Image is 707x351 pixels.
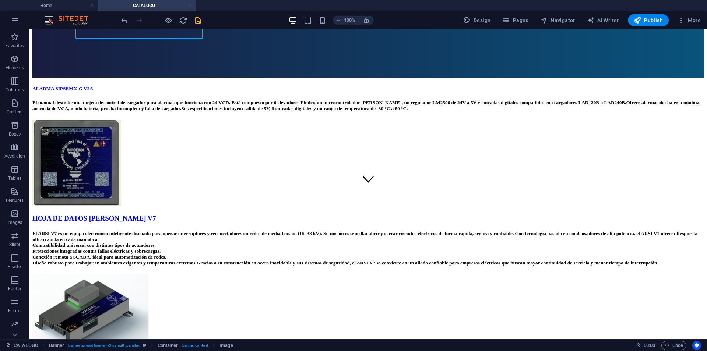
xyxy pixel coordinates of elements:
p: Tables [8,175,21,181]
p: Accordion [4,153,25,159]
a: Click to cancel selection. Double-click to open Pages [6,341,38,350]
i: Reload page [179,16,187,25]
p: Slider [9,242,21,248]
button: Usercentrics [692,341,701,350]
span: AI Writer [587,17,619,24]
span: Click to select. Double-click to edit [49,341,64,350]
span: Click to select. Double-click to edit [219,341,233,350]
button: Code [661,341,686,350]
button: Navigator [537,14,578,26]
span: Click to select. Double-click to edit [158,341,178,350]
img: Editor Logo [42,16,98,25]
p: Marketing [4,330,25,336]
p: Forms [8,308,21,314]
p: Columns [6,87,24,93]
p: Boxes [9,131,21,137]
span: Design [463,17,491,24]
span: Publish [634,17,663,24]
i: Undo: Delete elements (Ctrl+Z) [120,16,129,25]
button: AI Writer [584,14,622,26]
p: Footer [8,286,21,292]
span: More [678,17,701,24]
p: Features [6,197,24,203]
nav: breadcrumb [49,341,233,350]
i: This element is a customizable preset [143,343,146,347]
button: reload [179,16,187,25]
button: Design [460,14,494,26]
p: Header [7,264,22,270]
h6: Session time [636,341,655,350]
button: More [675,14,704,26]
button: save [193,16,202,25]
span: Code [665,341,683,350]
span: . banner .preset-banner-v3-default .parallax [67,341,140,350]
span: 00 00 [644,341,655,350]
button: Click here to leave preview mode and continue editing [164,16,173,25]
button: Pages [499,14,531,26]
span: : [649,343,650,348]
p: Images [7,220,22,225]
button: 100% [333,16,359,25]
p: Content [7,109,23,115]
h4: CATALOGO [98,1,196,10]
span: Pages [502,17,528,24]
div: Design (Ctrl+Alt+Y) [460,14,494,26]
i: On resize automatically adjust zoom level to fit chosen device. [363,17,370,24]
button: undo [120,16,129,25]
span: . banner-content [181,341,208,350]
p: Favorites [5,43,24,49]
button: Publish [628,14,669,26]
span: Navigator [540,17,575,24]
p: Elements [6,65,24,71]
h6: 100% [344,16,356,25]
